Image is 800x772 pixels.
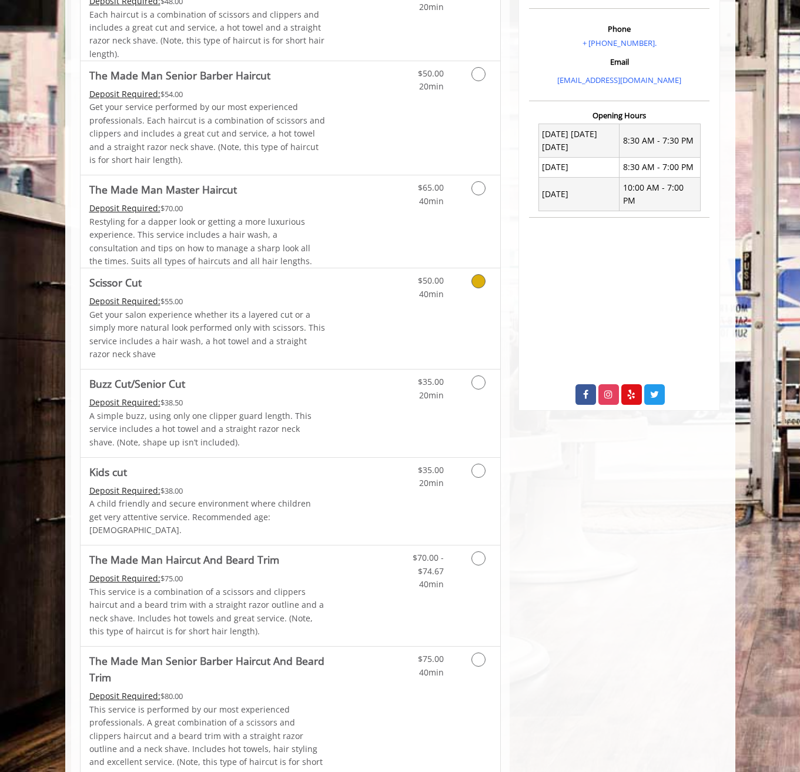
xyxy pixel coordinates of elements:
[89,653,326,686] b: The Made Man Senior Barber Haircut And Beard Trim
[89,497,326,537] p: A child friendly and secure environment where children get very attentive service. Recommended ag...
[620,157,701,177] td: 8:30 AM - 7:00 PM
[413,552,444,576] span: $70.00 - $74.67
[89,551,279,568] b: The Made Man Haircut And Beard Trim
[89,397,160,408] span: This service needs some Advance to be paid before we block your appointment
[89,295,160,307] span: This service needs some Advance to be paid before we block your appointment
[89,485,160,496] span: This service needs some Advance to be paid before we block your appointment
[89,573,160,584] span: This service needs some Advance to be paid before we block your appointment
[89,9,324,59] span: Each haircut is a combination of scissors and clippers and includes a great cut and service, a ho...
[538,178,620,211] td: [DATE]
[89,464,127,480] b: Kids cut
[89,202,160,214] span: This service needs some Advance to be paid before we block your appointment
[418,182,444,193] span: $65.00
[419,390,444,401] span: 20min
[557,75,681,85] a: [EMAIL_ADDRESS][DOMAIN_NAME]
[418,464,444,475] span: $35.00
[538,124,620,158] td: [DATE] [DATE] [DATE]
[532,25,707,33] h3: Phone
[89,295,326,308] div: $55.00
[89,572,326,585] div: $75.00
[538,157,620,177] td: [DATE]
[89,181,237,198] b: The Made Man Master Haircut
[89,88,326,101] div: $54.00
[89,396,326,409] div: $38.50
[89,484,326,497] div: $38.00
[89,410,326,449] p: A simple buzz, using only one clipper guard length. This service includes a hot towel and a strai...
[89,690,326,703] div: $80.00
[419,667,444,678] span: 40min
[89,690,160,701] span: This service needs some Advance to be paid before we block your appointment
[89,585,326,638] p: This service is a combination of a scissors and clippers haircut and a beard trim with a straight...
[419,288,444,300] span: 40min
[89,274,142,291] b: Scissor Cut
[583,38,657,48] a: + [PHONE_NUMBER].
[418,653,444,664] span: $75.00
[419,578,444,590] span: 40min
[419,477,444,488] span: 20min
[89,216,312,267] span: Restyling for a dapper look or getting a more luxurious experience. This service includes a hair ...
[418,68,444,79] span: $50.00
[419,81,444,92] span: 20min
[418,275,444,286] span: $50.00
[529,111,709,119] h3: Opening Hours
[89,88,160,99] span: This service needs some Advance to be paid before we block your appointment
[89,375,185,392] b: Buzz Cut/Senior Cut
[419,195,444,207] span: 40min
[89,101,326,167] p: Get your service performed by our most experienced professionals. Each haircut is a combination o...
[89,67,270,84] b: The Made Man Senior Barber Haircut
[89,202,326,215] div: $70.00
[418,376,444,387] span: $35.00
[532,58,707,66] h3: Email
[620,178,701,211] td: 10:00 AM - 7:00 PM
[419,1,444,12] span: 20min
[89,308,326,361] p: Get your salon experience whether its a layered cut or a simply more natural look performed only ...
[620,124,701,158] td: 8:30 AM - 7:30 PM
